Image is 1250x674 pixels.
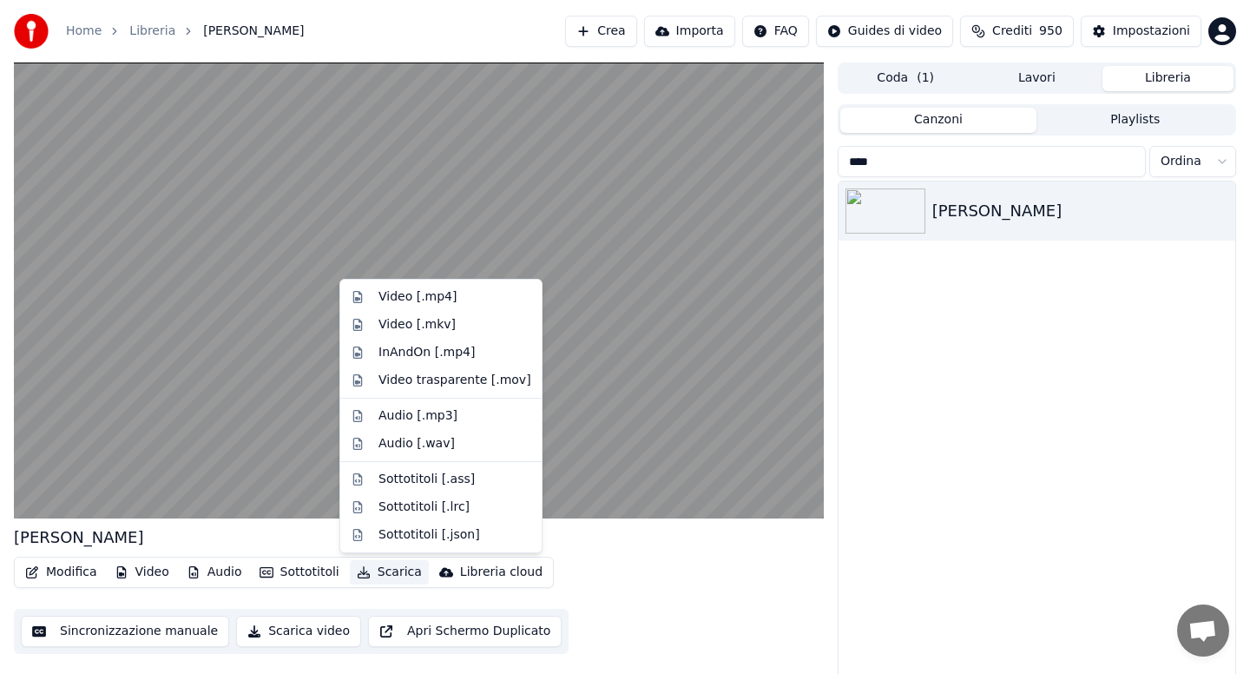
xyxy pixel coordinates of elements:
button: Playlists [1036,108,1234,133]
div: [PERSON_NAME] [14,525,144,550]
nav: breadcrumb [66,23,305,40]
div: Video trasparente [.mov] [378,372,531,389]
div: Sottotitoli [.lrc] [378,499,470,516]
span: Crediti [992,23,1032,40]
div: Video [.mkv] [378,316,456,334]
div: InAndOn [.mp4] [378,344,476,361]
button: Modifica [18,560,104,585]
button: Sincronizzazione manuale [21,616,229,647]
div: [PERSON_NAME] [932,199,1228,223]
button: Crediti950 [960,16,1074,47]
button: Canzoni [840,108,1037,133]
button: Crea [565,16,636,47]
div: Impostazioni [1113,23,1190,40]
button: Scarica [350,560,429,585]
button: Guides di video [816,16,953,47]
button: Importa [644,16,735,47]
button: Lavori [971,66,1102,91]
button: Audio [180,560,249,585]
a: Home [66,23,102,40]
a: Libreria [129,23,175,40]
button: Video [108,560,176,585]
div: Sottotitoli [.json] [378,526,480,544]
div: Audio [.wav] [378,435,455,453]
div: Sottotitoli [.ass] [378,471,475,488]
div: Aprire la chat [1177,605,1229,657]
span: Ordina [1161,153,1201,170]
button: Impostazioni [1081,16,1201,47]
div: Libreria cloud [460,564,543,581]
div: Audio [.mp3] [378,407,457,425]
button: Apri Schermo Duplicato [368,616,562,647]
span: 950 [1039,23,1062,40]
button: Sottotitoli [253,560,346,585]
button: Scarica video [236,616,361,647]
button: FAQ [742,16,809,47]
button: Libreria [1102,66,1234,91]
img: youka [14,14,49,49]
button: Coda [840,66,971,91]
div: Video [.mp4] [378,288,457,306]
span: [PERSON_NAME] [203,23,304,40]
span: ( 1 ) [917,69,934,87]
